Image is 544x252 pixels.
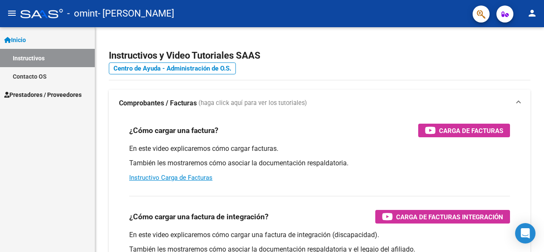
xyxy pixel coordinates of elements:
[129,144,510,153] p: En este video explicaremos cómo cargar facturas.
[109,48,530,64] h2: Instructivos y Video Tutoriales SAAS
[109,90,530,117] mat-expansion-panel-header: Comprobantes / Facturas (haga click aquí para ver los tutoriales)
[129,230,510,240] p: En este video explicaremos cómo cargar una factura de integración (discapacidad).
[109,62,236,74] a: Centro de Ayuda - Administración de O.S.
[439,125,503,136] span: Carga de Facturas
[129,125,218,136] h3: ¿Cómo cargar una factura?
[7,8,17,18] mat-icon: menu
[418,124,510,137] button: Carga de Facturas
[396,212,503,222] span: Carga de Facturas Integración
[129,211,269,223] h3: ¿Cómo cargar una factura de integración?
[119,99,197,108] strong: Comprobantes / Facturas
[67,4,98,23] span: - omint
[129,159,510,168] p: También les mostraremos cómo asociar la documentación respaldatoria.
[98,4,174,23] span: - [PERSON_NAME]
[129,174,212,181] a: Instructivo Carga de Facturas
[4,90,82,99] span: Prestadores / Proveedores
[527,8,537,18] mat-icon: person
[4,35,26,45] span: Inicio
[198,99,307,108] span: (haga click aquí para ver los tutoriales)
[375,210,510,224] button: Carga de Facturas Integración
[515,223,535,244] div: Open Intercom Messenger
